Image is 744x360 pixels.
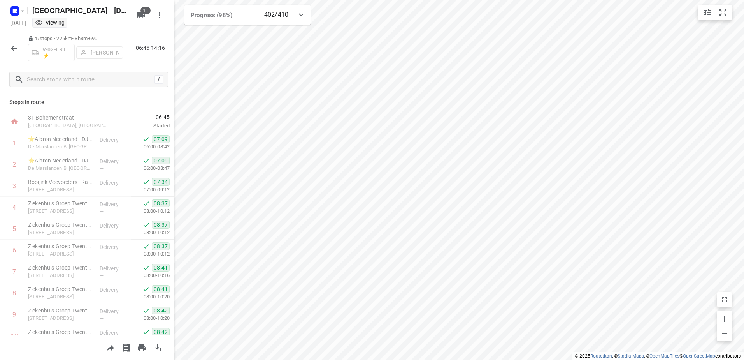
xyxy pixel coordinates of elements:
svg: Done [142,328,150,336]
span: 08:41 [152,285,170,293]
span: — [100,273,104,279]
p: 31 Bohemenstraat [28,114,109,122]
p: Booijink Veevoeders - Raalte(Tomas Wagenaar) [28,178,93,186]
span: • [88,35,89,41]
p: Geerdinksweg 141, Hengelo [28,314,93,322]
p: Delivery [100,329,128,337]
span: 08:42 [152,328,170,336]
div: 9 [12,311,16,318]
div: 6 [12,247,16,254]
p: Delivery [100,307,128,315]
div: 8 [12,289,16,297]
span: 69u [89,35,97,41]
p: Ziekenhuis Groep Twente - Plastische Chirurgie - Hengelo(Alice Nijmeijer) [28,221,93,229]
svg: Done [142,221,150,229]
button: 11 [133,7,149,23]
div: 5 [12,225,16,233]
li: © 2025 , © , © © contributors [575,353,741,359]
span: 08:37 [152,242,170,250]
span: — [100,316,104,321]
a: Stadia Maps [618,353,644,359]
span: — [100,251,104,257]
svg: Done [142,264,150,272]
svg: Done [142,307,150,314]
svg: Done [142,157,150,164]
p: 08:00-10:20 [131,293,170,301]
div: 7 [12,268,16,275]
p: ⭐Albron Nederland - DJI - PI Zwolle Zuid 2 - 7966(Contactpersoon 7966) [28,157,93,164]
span: Print shipping labels [118,344,134,351]
p: 08:00-10:12 [131,229,170,236]
input: Search stops within route [27,74,154,86]
div: / [154,75,163,84]
svg: Done [142,135,150,143]
p: ⭐Albron Nederland - DJI - PI Zwolle Zuid 1 - 7966(Contactpersoon 7964) [28,135,93,143]
span: 07:09 [152,135,170,143]
span: Share route [103,344,118,351]
span: 06:45 [118,113,170,121]
p: 06:00-08:42 [131,143,170,151]
span: 08:41 [152,264,170,272]
span: 08:37 [152,221,170,229]
p: 08:00-10:12 [131,250,170,258]
span: Print route [134,344,149,351]
div: small contained button group [698,5,732,20]
span: 08:42 [152,307,170,314]
span: Download route [149,344,165,351]
p: 06:00-08:47 [131,164,170,172]
p: Ziekenhuis Groep Twente - Cluster Beschouwend - Poli Hengelo(Nicole) [28,328,93,336]
p: Delivery [100,179,128,187]
span: 07:34 [152,178,170,186]
div: 2 [12,161,16,168]
span: — [100,294,104,300]
a: OpenMapTiles [649,353,679,359]
button: Map settings [699,5,715,20]
span: Progress (98%) [191,12,232,19]
p: 08:00-10:16 [131,272,170,279]
div: You are currently in view mode. To make any changes, go to edit project. [35,19,65,26]
p: Geerdinksweg 141, Hengelo [28,293,93,301]
p: Ziekenhuis Groep Twente - Cluster Beschouwend - PoliSlaapcentrum(Nicole) [28,307,93,314]
p: [STREET_ADDRESS] [28,186,93,194]
p: De Marslanden B, [GEOGRAPHIC_DATA] [28,164,93,172]
div: 10 [11,332,18,340]
p: Delivery [100,286,128,294]
p: Ziekenhuis Groep Twente - Cluster Beschouwend - MDL centrum 0.4 Hengelo(Nicole) [28,242,93,250]
p: 07:00-09:12 [131,186,170,194]
p: Delivery [100,243,128,251]
p: 08:00-10:12 [131,207,170,215]
button: Fit zoom [715,5,731,20]
svg: Done [142,199,150,207]
span: — [100,166,104,171]
div: Progress (98%)402/410 [184,5,311,25]
p: Geerdinksweg 141, Hengelo [28,207,93,215]
span: — [100,230,104,236]
svg: Done [142,285,150,293]
button: More [152,7,167,23]
svg: Done [142,242,150,250]
p: 402/410 [264,10,288,19]
p: Delivery [100,157,128,165]
p: Started [118,122,170,130]
div: 1 [12,139,16,147]
p: 06:45-14:16 [136,44,168,52]
span: 08:37 [152,199,170,207]
p: Geerdinksweg 141, Hengelo [28,250,93,258]
p: Delivery [100,222,128,229]
svg: Done [142,178,150,186]
p: Ziekenhuis Groep Twente - Cluster Beschouwend - T Vernderink Obesitascentrum Hengelo(Nicole) [28,285,93,293]
div: 4 [12,204,16,211]
p: Ziekenhuis Groep Twente - Poli KNO - Hengelo(Marloes Blokhuis) [28,199,93,207]
span: 07:09 [152,157,170,164]
p: Delivery [100,136,128,144]
p: Stops in route [9,98,165,106]
span: — [100,187,104,193]
span: — [100,144,104,150]
p: Geerdinksweg 141, Hengelo [28,272,93,279]
p: Geerdinksweg 141, Hengelo [28,229,93,236]
p: 47 stops • 225km • 8h8m [28,35,123,42]
p: Ziekenhuis Groep Twente - Radiologie Medische Beeldvorming en Nucleaire Geneeskunde - Hengelo(Tan... [28,264,93,272]
p: Delivery [100,265,128,272]
p: 08:00-10:20 [131,314,170,322]
p: [GEOGRAPHIC_DATA], [GEOGRAPHIC_DATA] [28,122,109,129]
